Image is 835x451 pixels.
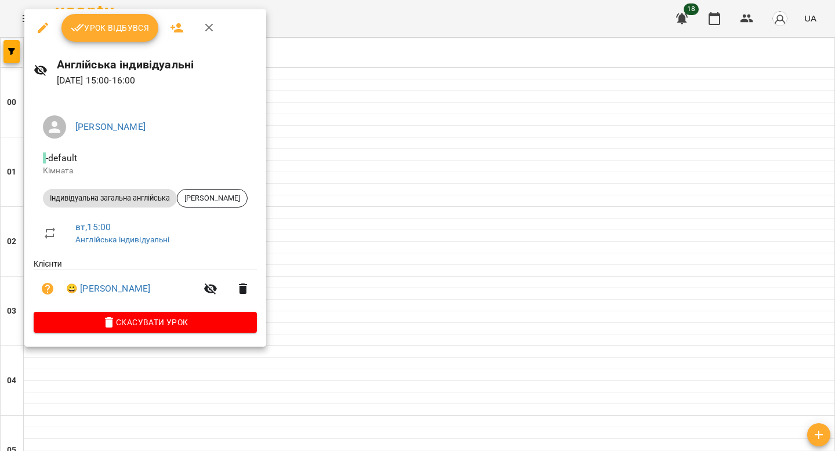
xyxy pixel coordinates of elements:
[43,152,79,163] span: - default
[66,282,150,296] a: 😀 [PERSON_NAME]
[75,235,170,244] a: Англійська індивідуальні
[57,56,257,74] h6: Англійська індивідуальні
[43,315,248,329] span: Скасувати Урок
[57,74,257,88] p: [DATE] 15:00 - 16:00
[43,165,248,177] p: Кімната
[34,258,257,312] ul: Клієнти
[71,21,150,35] span: Урок відбувся
[34,312,257,333] button: Скасувати Урок
[75,221,111,232] a: вт , 15:00
[75,121,146,132] a: [PERSON_NAME]
[177,189,248,208] div: [PERSON_NAME]
[34,275,61,303] button: Візит ще не сплачено. Додати оплату?
[61,14,159,42] button: Урок відбувся
[43,193,177,203] span: Індивідуальна загальна англійська
[177,193,247,203] span: [PERSON_NAME]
